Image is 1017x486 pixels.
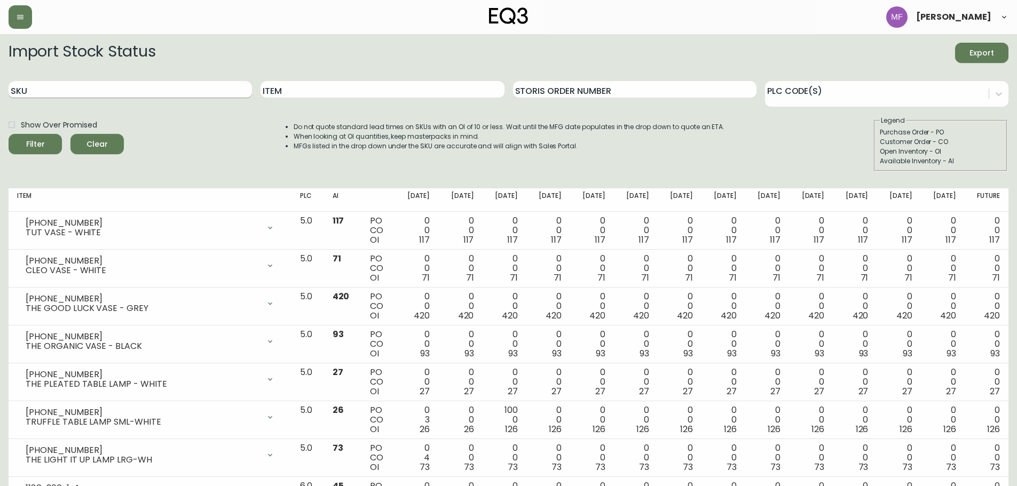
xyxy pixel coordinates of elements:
[639,461,649,473] span: 73
[595,385,605,397] span: 27
[710,330,737,358] div: 0 0
[929,443,956,472] div: 0 0
[403,254,430,283] div: 0 0
[858,234,869,246] span: 117
[489,7,529,25] img: logo
[508,385,518,397] span: 27
[682,234,693,246] span: 117
[447,405,474,434] div: 0 0
[294,122,725,132] li: Do not quote standard lead times on SKUs with an OI of 10 or less. Wait until the MFG date popula...
[685,272,693,284] span: 71
[370,461,379,473] span: OI
[9,188,291,212] th: Item
[622,405,649,434] div: 0 0
[491,292,517,321] div: 0 0
[370,216,387,245] div: PO CO
[710,443,737,472] div: 0 0
[929,292,956,321] div: 0 0
[948,272,956,284] span: 71
[622,292,649,321] div: 0 0
[798,443,824,472] div: 0 0
[370,423,379,435] span: OI
[622,368,649,396] div: 0 0
[853,309,869,322] span: 420
[885,330,912,358] div: 0 0
[729,272,737,284] span: 71
[370,330,387,358] div: PO CO
[764,309,781,322] span: 420
[17,216,283,240] div: [PHONE_NUMBER]TUT VASE - WHITE
[929,368,956,396] div: 0 0
[745,188,789,212] th: [DATE]
[677,309,693,322] span: 420
[422,272,430,284] span: 71
[491,368,517,396] div: 0 0
[638,234,649,246] span: 117
[885,368,912,396] div: 0 0
[771,347,781,360] span: 93
[294,141,725,151] li: MFGs listed in the drop down under the SKU are accurate and will align with Sales Portal.
[579,368,605,396] div: 0 0
[420,347,430,360] span: 93
[902,461,912,473] span: 73
[880,156,1002,166] div: Available Inventory - AI
[291,288,324,325] td: 5.0
[370,405,387,434] div: PO CO
[990,385,1000,397] span: 27
[17,405,283,429] div: [PHONE_NUMBER]TRUFFLE TABLE LAMP SML-WHITE
[26,408,259,417] div: [PHONE_NUMBER]
[447,216,474,245] div: 0 0
[772,272,781,284] span: 71
[885,254,912,283] div: 0 0
[17,292,283,315] div: [PHONE_NUMBER]THE GOOD LUCK VASE - GREY
[403,216,430,245] div: 0 0
[724,423,737,435] span: 126
[768,423,781,435] span: 126
[636,423,649,435] span: 126
[482,188,526,212] th: [DATE]
[26,379,259,389] div: THE PLEATED TABLE LAMP - WHITE
[754,254,781,283] div: 0 0
[710,254,737,283] div: 0 0
[370,368,387,396] div: PO CO
[973,292,1000,321] div: 0 0
[798,368,824,396] div: 0 0
[754,292,781,321] div: 0 0
[859,347,869,360] span: 93
[370,272,379,284] span: OI
[989,234,1000,246] span: 117
[666,254,693,283] div: 0 0
[554,272,562,284] span: 71
[551,234,562,246] span: 117
[798,254,824,283] div: 0 0
[666,405,693,434] div: 0 0
[902,385,912,397] span: 27
[973,216,1000,245] div: 0 0
[815,347,824,360] span: 93
[929,254,956,283] div: 0 0
[403,405,430,434] div: 0 3
[710,292,737,321] div: 0 0
[291,188,324,212] th: PLC
[984,309,1000,322] span: 420
[666,368,693,396] div: 0 0
[419,234,430,246] span: 117
[26,218,259,228] div: [PHONE_NUMBER]
[987,423,1000,435] span: 126
[333,404,344,416] span: 26
[622,254,649,283] div: 0 0
[945,234,956,246] span: 117
[9,134,62,154] button: Filter
[291,250,324,288] td: 5.0
[680,423,693,435] span: 126
[885,216,912,245] div: 0 0
[964,46,1000,60] span: Export
[26,256,259,266] div: [PHONE_NUMBER]
[333,442,343,454] span: 73
[370,254,387,283] div: PO CO
[885,443,912,472] div: 0 0
[420,385,430,397] span: 27
[965,188,1008,212] th: Future
[17,368,283,391] div: [PHONE_NUMBER]THE PLEATED TABLE LAMP - WHITE
[291,401,324,439] td: 5.0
